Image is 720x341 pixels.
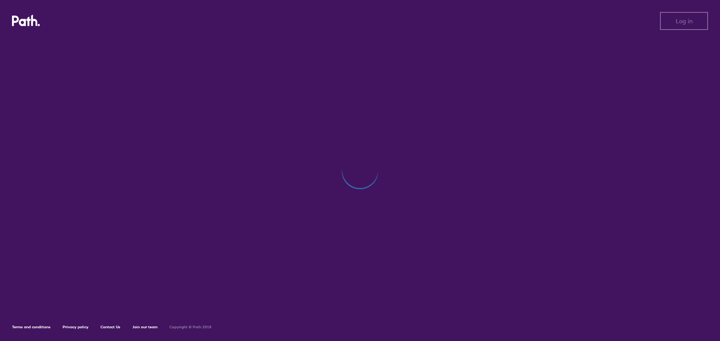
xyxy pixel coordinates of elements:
[132,325,157,329] a: Join our team
[100,325,120,329] a: Contact Us
[169,325,211,329] h6: Copyright © Path 2018
[676,18,693,24] span: Log in
[660,12,708,30] button: Log in
[12,325,51,329] a: Terms and conditions
[63,325,88,329] a: Privacy policy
